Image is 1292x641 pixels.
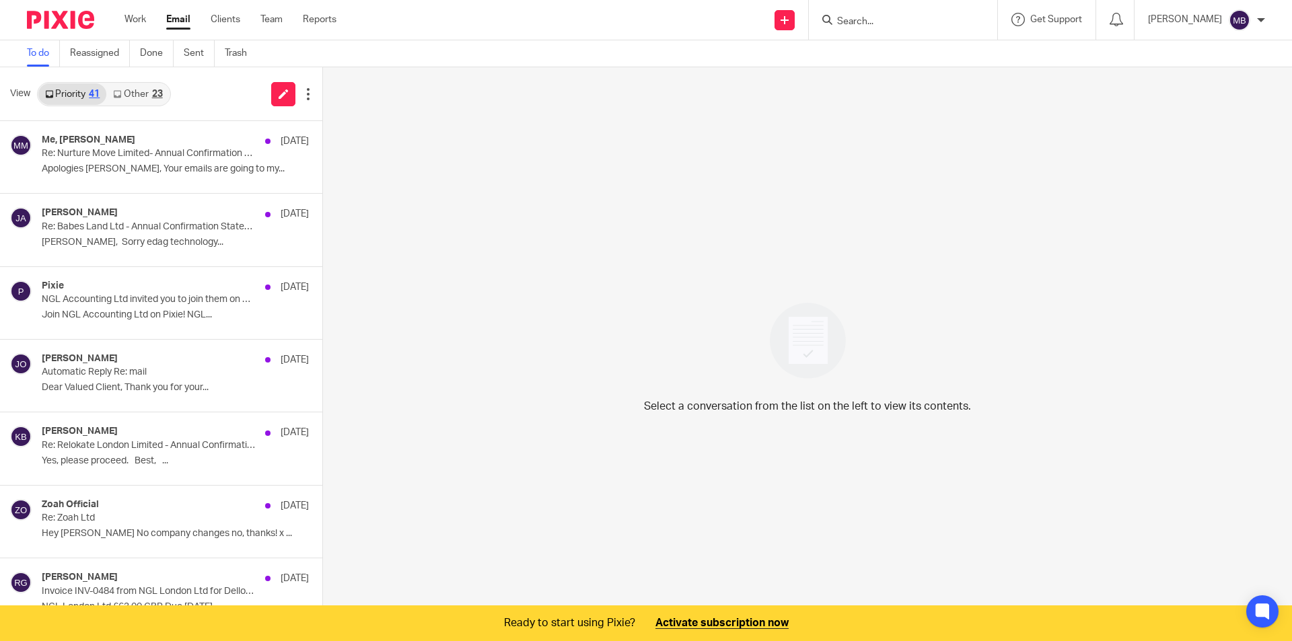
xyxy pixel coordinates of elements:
[70,40,130,67] a: Reassigned
[281,499,309,513] p: [DATE]
[303,13,336,26] a: Reports
[42,586,256,597] p: Invoice INV-0484 from NGL London Ltd for Dellow Solutions Ltd
[42,294,256,305] p: NGL Accounting Ltd invited you to join them on Pixie
[27,11,94,29] img: Pixie
[140,40,174,67] a: Done
[42,280,64,292] h4: Pixie
[89,89,100,99] div: 41
[166,13,190,26] a: Email
[260,13,283,26] a: Team
[42,440,256,451] p: Re: Relokate London Limited - Annual Confirmation Statement filing due
[42,353,118,365] h4: [PERSON_NAME]
[42,135,135,146] h4: Me, [PERSON_NAME]
[10,353,32,375] img: svg%3E
[42,528,309,539] p: Hey [PERSON_NAME] No company changes no, thanks! x ...
[42,499,99,511] h4: Zoah Official
[1229,9,1250,31] img: svg%3E
[281,572,309,585] p: [DATE]
[10,207,32,229] img: svg%3E
[42,367,256,378] p: Automatic Reply Re: mail
[42,382,309,393] p: Dear Valued Client, Thank you for your...
[42,426,118,437] h4: [PERSON_NAME]
[1148,13,1222,26] p: [PERSON_NAME]
[42,513,256,524] p: Re: Zoah Ltd
[10,280,32,302] img: svg%3E
[42,572,118,583] h4: [PERSON_NAME]
[42,237,309,248] p: [PERSON_NAME], Sorry edag technology...
[42,163,309,175] p: Apologies [PERSON_NAME], Your emails are going to my...
[27,40,60,67] a: To do
[281,426,309,439] p: [DATE]
[10,135,32,156] img: svg%3E
[42,221,256,233] p: Re: Babes Land Ltd - Annual Confirmation Statement filing due
[281,353,309,367] p: [DATE]
[10,499,32,521] img: svg%3E
[10,426,32,447] img: svg%3E
[281,135,309,148] p: [DATE]
[42,207,118,219] h4: [PERSON_NAME]
[152,89,163,99] div: 23
[1030,15,1082,24] span: Get Support
[10,572,32,593] img: svg%3E
[281,207,309,221] p: [DATE]
[761,294,855,387] img: image
[644,398,971,414] p: Select a conversation from the list on the left to view its contents.
[836,16,957,28] input: Search
[42,148,256,159] p: Re: Nurture Move Limited- Annual Confirmation Statement filing due
[211,13,240,26] a: Clients
[38,83,106,105] a: Priority41
[124,13,146,26] a: Work
[225,40,257,67] a: Trash
[184,40,215,67] a: Sent
[281,280,309,294] p: [DATE]
[106,83,169,105] a: Other23
[42,309,309,321] p: Join NGL Accounting Ltd on Pixie! NGL...
[42,601,309,613] p: NGL London Ltd £63.00 GBP Due [DATE] ...
[42,455,309,467] p: Yes, please proceed. Best, ...
[10,87,30,101] span: View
